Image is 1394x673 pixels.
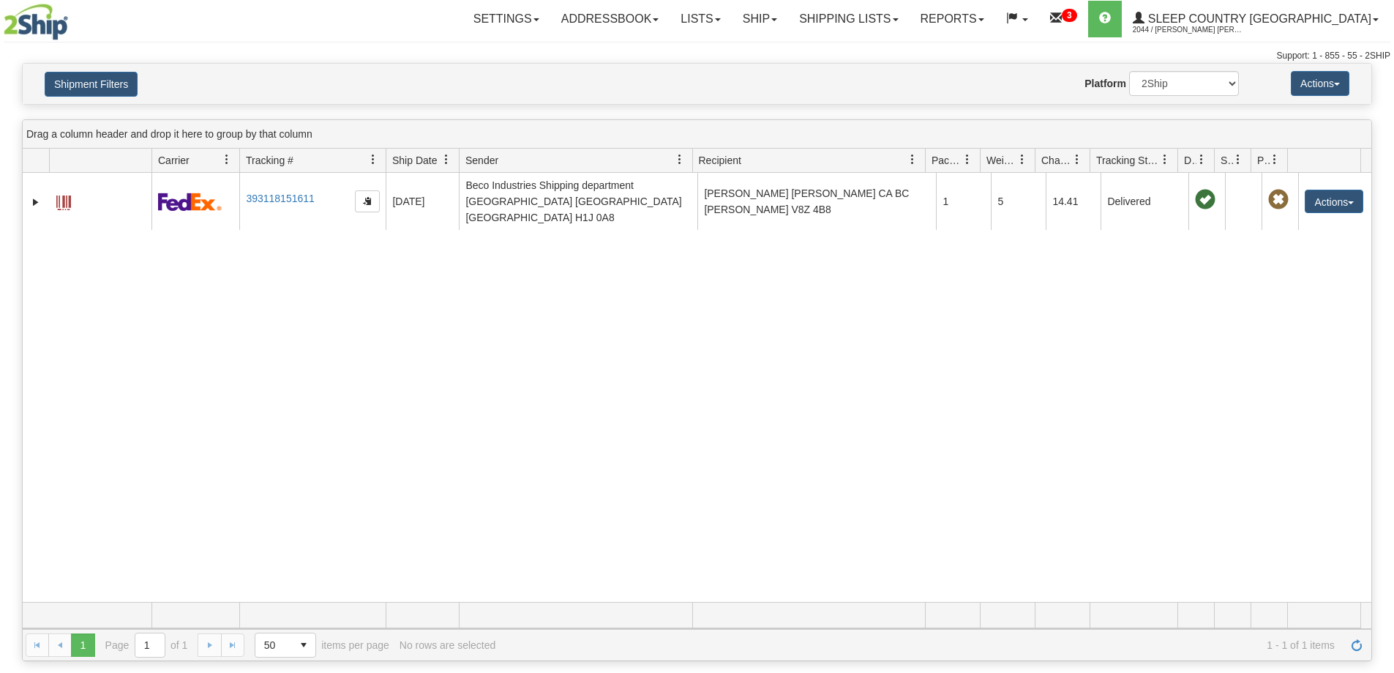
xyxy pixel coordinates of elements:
[932,153,962,168] span: Packages
[986,153,1017,168] span: Weight
[1039,1,1088,37] a: 3
[1305,190,1363,213] button: Actions
[459,173,697,230] td: Beco Industries Shipping department [GEOGRAPHIC_DATA] [GEOGRAPHIC_DATA] [GEOGRAPHIC_DATA] H1J 0A8
[392,153,437,168] span: Ship Date
[1144,12,1371,25] span: Sleep Country [GEOGRAPHIC_DATA]
[1262,147,1287,172] a: Pickup Status filter column settings
[1226,147,1251,172] a: Shipment Issues filter column settings
[506,639,1335,651] span: 1 - 1 of 1 items
[1133,23,1243,37] span: 2044 / [PERSON_NAME] [PERSON_NAME]
[4,50,1390,62] div: Support: 1 - 855 - 55 - 2SHIP
[910,1,995,37] a: Reports
[214,147,239,172] a: Carrier filter column settings
[135,633,165,657] input: Page 1
[1065,147,1090,172] a: Charge filter column settings
[45,72,138,97] button: Shipment Filters
[667,147,692,172] a: Sender filter column settings
[1184,153,1196,168] span: Delivery Status
[936,173,991,230] td: 1
[29,195,43,209] a: Expand
[105,633,188,658] span: Page of 1
[955,147,980,172] a: Packages filter column settings
[1291,71,1349,96] button: Actions
[361,147,386,172] a: Tracking # filter column settings
[386,173,459,230] td: [DATE]
[1189,147,1214,172] a: Delivery Status filter column settings
[1221,153,1233,168] span: Shipment Issues
[71,633,94,657] span: Page 1
[1153,147,1177,172] a: Tracking Status filter column settings
[1195,190,1215,210] span: On time
[1268,190,1289,210] span: Pickup Not Assigned
[1041,153,1072,168] span: Charge
[697,173,936,230] td: [PERSON_NAME] [PERSON_NAME] CA BC [PERSON_NAME] V8Z 4B8
[1360,261,1393,411] iframe: chat widget
[56,189,71,212] a: Label
[292,633,315,657] span: select
[1345,633,1368,657] a: Refresh
[1257,153,1270,168] span: Pickup Status
[462,1,550,37] a: Settings
[255,633,316,658] span: Page sizes drop down
[991,173,1046,230] td: 5
[699,153,741,168] span: Recipient
[1046,173,1101,230] td: 14.41
[264,638,283,652] span: 50
[4,4,68,40] img: logo2044.jpg
[23,120,1371,149] div: grid grouping header
[246,193,314,204] a: 393118151611
[434,147,459,172] a: Ship Date filter column settings
[355,190,380,212] button: Copy to clipboard
[732,1,788,37] a: Ship
[788,1,909,37] a: Shipping lists
[1122,1,1390,37] a: Sleep Country [GEOGRAPHIC_DATA] 2044 / [PERSON_NAME] [PERSON_NAME]
[550,1,670,37] a: Addressbook
[670,1,731,37] a: Lists
[900,147,925,172] a: Recipient filter column settings
[246,153,293,168] span: Tracking #
[158,153,190,168] span: Carrier
[1010,147,1035,172] a: Weight filter column settings
[1084,76,1126,91] label: Platform
[400,639,496,651] div: No rows are selected
[465,153,498,168] span: Sender
[1101,173,1188,230] td: Delivered
[158,193,222,211] img: 2 - FedEx Express®
[1096,153,1160,168] span: Tracking Status
[1062,9,1077,22] sup: 3
[255,633,389,658] span: items per page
